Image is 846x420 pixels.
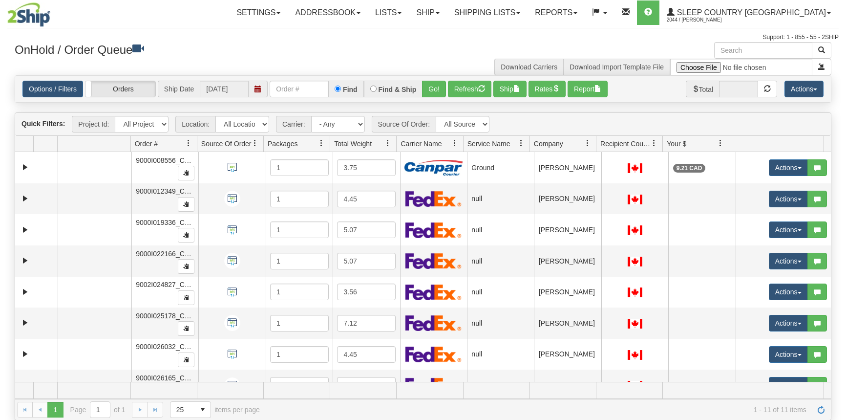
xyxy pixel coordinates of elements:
[15,42,416,56] h3: OnHold / Order Queue
[368,0,409,25] a: Lists
[769,191,808,207] button: Actions
[224,222,240,238] img: API
[513,135,529,152] a: Service Name filter column settings
[405,377,462,394] img: FedEx Express®
[313,135,330,152] a: Packages filter column settings
[501,63,557,71] a: Download Carriers
[379,86,417,93] label: Find & Ship
[270,81,328,97] input: Order #
[405,222,462,238] img: FedEx Express®
[467,183,534,215] td: null
[405,253,462,269] img: FedEx Express®
[628,163,642,173] img: CA
[667,15,740,25] span: 2044 / [PERSON_NAME]
[579,135,596,152] a: Company filter column settings
[534,183,601,215] td: [PERSON_NAME]
[135,139,158,149] span: Order #
[224,284,240,300] img: API
[405,284,462,300] img: FedEx Express®
[178,228,194,243] button: Copy to clipboard
[448,81,491,97] button: Refresh
[534,277,601,308] td: [PERSON_NAME]
[534,152,601,183] td: [PERSON_NAME]
[7,33,839,42] div: Support: 1 - 855 - 55 - 2SHIP
[467,339,534,370] td: null
[675,8,826,17] span: Sleep Country [GEOGRAPHIC_DATA]
[534,214,601,245] td: [PERSON_NAME]
[534,139,563,149] span: Company
[769,346,808,363] button: Actions
[343,86,358,93] label: Find
[136,156,198,164] span: 9000I008556_CATH
[175,116,215,133] span: Location:
[268,139,297,149] span: Packages
[686,81,719,97] span: Total
[195,402,211,418] span: select
[405,346,462,362] img: FedEx Express®
[247,135,263,152] a: Source Of Order filter column settings
[170,401,211,418] span: Page sizes drop down
[19,161,31,174] a: Expand
[467,370,534,401] td: null
[667,139,686,149] span: Your $
[136,187,198,195] span: 9000I012349_CATH
[467,245,534,277] td: null
[136,250,198,258] span: 9000I022166_CATH
[534,308,601,339] td: [PERSON_NAME]
[813,402,829,418] a: Refresh
[224,159,240,176] img: API
[467,308,534,339] td: null
[178,166,194,180] button: Copy to clipboard
[600,139,651,149] span: Recipient Country
[493,81,527,97] button: Ship
[334,139,372,149] span: Total Weight
[224,315,240,331] img: API
[136,374,198,382] span: 9000I026165_CATH
[178,353,194,367] button: Copy to clipboard
[628,287,642,297] img: CA
[534,370,601,401] td: [PERSON_NAME]
[405,315,462,331] img: FedEx Express®
[229,0,288,25] a: Settings
[568,81,608,97] button: Report
[178,197,194,212] button: Copy to clipboard
[201,139,252,149] span: Source Of Order
[224,191,240,207] img: API
[136,312,198,320] span: 9000I025178_CATH
[90,402,110,418] input: Page 1
[769,377,808,394] button: Actions
[769,253,808,269] button: Actions
[22,81,83,97] a: Options / Filters
[170,401,260,418] span: items per page
[534,245,601,277] td: [PERSON_NAME]
[812,42,831,59] button: Search
[136,219,198,226] span: 9000I019336_CATH
[405,191,462,207] img: FedEx Express®
[628,225,642,235] img: CA
[628,319,642,329] img: CA
[70,401,126,418] span: Page of 1
[712,135,729,152] a: Your $ filter column settings
[528,0,585,25] a: Reports
[467,214,534,245] td: null
[673,164,706,173] div: 9.21 CAD
[628,257,642,266] img: CA
[769,284,808,300] button: Actions
[224,346,240,362] img: API
[467,152,534,183] td: Ground
[178,259,194,274] button: Copy to clipboard
[628,350,642,360] img: CA
[288,0,368,25] a: Addressbook
[19,193,31,205] a: Expand
[628,381,642,391] img: CA
[769,221,808,238] button: Actions
[670,59,812,75] input: Import
[224,377,240,394] img: API
[404,160,463,176] img: Canpar
[178,321,194,336] button: Copy to clipboard
[372,116,436,133] span: Source Of Order:
[19,379,31,392] a: Expand
[19,348,31,360] a: Expand
[570,63,664,71] a: Download Import Template File
[446,135,463,152] a: Carrier Name filter column settings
